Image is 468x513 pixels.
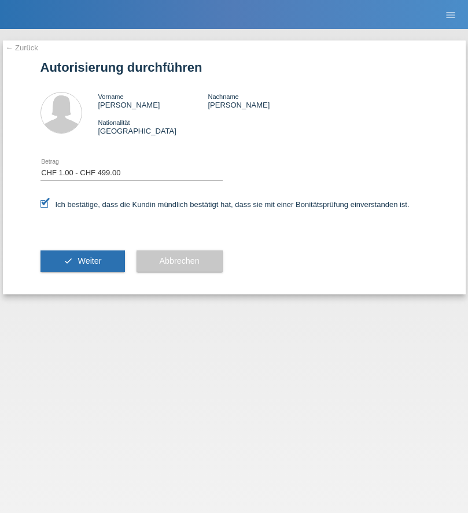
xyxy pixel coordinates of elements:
i: menu [445,9,456,21]
a: ← Zurück [6,43,38,52]
div: [GEOGRAPHIC_DATA] [98,118,208,135]
span: Weiter [78,256,101,265]
a: menu [439,11,462,18]
label: Ich bestätige, dass die Kundin mündlich bestätigt hat, dass sie mit einer Bonitätsprüfung einvers... [40,200,410,209]
h1: Autorisierung durchführen [40,60,428,75]
button: check Weiter [40,250,125,272]
span: Nachname [208,93,238,100]
span: Vorname [98,93,124,100]
div: [PERSON_NAME] [98,92,208,109]
span: Abbrechen [160,256,200,265]
i: check [64,256,73,265]
span: Nationalität [98,119,130,126]
button: Abbrechen [137,250,223,272]
div: [PERSON_NAME] [208,92,318,109]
